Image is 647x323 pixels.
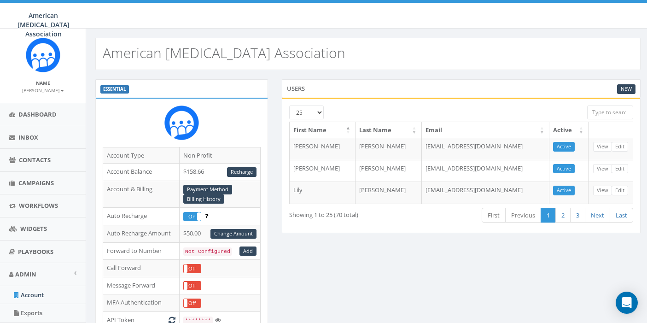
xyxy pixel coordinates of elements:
td: [PERSON_NAME] [356,138,422,160]
th: Active: activate to sort column ascending [549,122,589,138]
span: Widgets [20,224,47,233]
a: [PERSON_NAME] [22,86,64,94]
a: First [482,208,506,223]
a: Edit [612,142,628,152]
a: View [593,186,612,195]
i: Generate New Token [169,317,175,323]
span: Dashboard [18,110,57,118]
td: $50.00 [179,225,260,242]
label: Off [184,264,201,273]
td: Account Balance [103,164,180,181]
a: Edit [612,164,628,174]
td: Account & Billing [103,181,180,208]
span: Contacts [19,156,51,164]
label: Off [184,299,201,307]
div: Users [282,79,641,98]
th: First Name: activate to sort column descending [290,122,356,138]
td: [EMAIL_ADDRESS][DOMAIN_NAME] [422,182,549,204]
code: Not Configured [183,247,232,256]
span: American [MEDICAL_DATA] Association [17,11,70,38]
div: OnOff [183,212,201,221]
a: View [593,142,612,152]
span: Campaigns [18,179,54,187]
div: Showing 1 to 25 (70 total) [289,207,425,219]
a: Next [585,208,610,223]
a: Active [553,186,575,195]
a: Billing History [183,194,224,204]
small: [PERSON_NAME] [22,87,64,94]
div: OnOff [183,299,201,308]
a: Recharge [227,167,256,177]
span: Workflows [19,201,58,210]
label: Off [184,282,201,290]
a: Active [553,164,575,174]
a: Payment Method [183,185,232,194]
a: 1 [541,208,556,223]
td: [EMAIL_ADDRESS][DOMAIN_NAME] [422,138,549,160]
td: $158.66 [179,164,260,181]
span: Admin [15,270,36,278]
img: Rally_Corp_Icon.png [164,106,199,140]
label: ESSENTIAL [100,85,129,94]
small: Name [36,80,50,86]
a: Previous [505,208,541,223]
input: Type to search [587,106,633,119]
td: Auto Recharge Amount [103,225,180,242]
span: Inbox [18,133,38,141]
div: OnOff [183,281,201,290]
a: Last [610,208,633,223]
a: 2 [555,208,571,223]
td: [PERSON_NAME] [290,160,356,182]
div: OnOff [183,264,201,273]
td: Call Forward [103,260,180,277]
td: Account Type [103,147,180,164]
td: Lily [290,182,356,204]
h2: American [MEDICAL_DATA] Association [103,45,345,60]
a: New [617,84,635,94]
label: On [184,212,201,221]
a: 3 [570,208,585,223]
td: Forward to Number [103,242,180,260]
a: Active [553,142,575,152]
td: Auto Recharge [103,208,180,225]
td: [PERSON_NAME] [356,160,422,182]
a: Edit [612,186,628,195]
div: Open Intercom Messenger [616,292,638,314]
a: View [593,164,612,174]
td: [PERSON_NAME] [290,138,356,160]
th: Email: activate to sort column ascending [422,122,549,138]
td: Message Forward [103,277,180,294]
img: Rally_Corp_Icon.png [26,38,60,72]
td: [PERSON_NAME] [356,182,422,204]
td: MFA Authentication [103,294,180,311]
a: Add [239,247,256,256]
td: [EMAIL_ADDRESS][DOMAIN_NAME] [422,160,549,182]
a: Change Amount [210,229,256,239]
td: Non Profit [179,147,260,164]
th: Last Name: activate to sort column ascending [356,122,422,138]
span: Playbooks [18,247,53,256]
span: Enable to prevent campaign failure. [205,211,208,220]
